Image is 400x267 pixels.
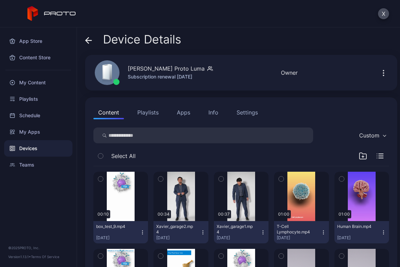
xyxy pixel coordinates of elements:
[378,8,389,19] button: X
[8,245,68,251] div: © 2025 PROTO, Inc.
[31,255,59,259] a: Terms Of Service
[4,140,72,157] a: Devices
[281,69,298,77] div: Owner
[8,255,31,259] span: Version 1.13.1 •
[4,157,72,173] a: Teams
[111,152,136,160] span: Select All
[93,106,124,119] button: Content
[4,124,72,140] a: My Apps
[4,107,72,124] a: Schedule
[277,224,315,235] div: T-Cell Lymphocyte.mp4
[359,132,379,139] div: Custom
[334,221,389,243] button: Human Brain.mp4[DATE]
[96,235,140,241] div: [DATE]
[153,221,208,243] button: Xavier_garage2.mp4[DATE]
[128,73,213,81] div: Subscription renewal [DATE]
[277,235,320,241] div: [DATE]
[232,106,263,119] button: Settings
[204,106,223,119] button: Info
[217,224,254,235] div: Xavier_garage1.mp4
[4,91,72,107] a: Playlists
[103,33,181,46] span: Device Details
[214,221,268,243] button: Xavier_garage1.mp4[DATE]
[4,49,72,66] a: Content Store
[172,106,195,119] button: Apps
[128,64,205,73] div: [PERSON_NAME] Proto Luma
[156,235,200,241] div: [DATE]
[93,221,148,243] button: box_test_9.mp4[DATE]
[337,224,375,229] div: Human Brain.mp4
[274,221,329,243] button: T-Cell Lymphocyte.mp4[DATE]
[337,235,381,241] div: [DATE]
[156,224,194,235] div: Xavier_garage2.mp4
[208,108,218,117] div: Info
[133,106,163,119] button: Playlists
[96,224,134,229] div: box_test_9.mp4
[356,128,389,143] button: Custom
[4,74,72,91] a: My Content
[217,235,260,241] div: [DATE]
[4,33,72,49] a: App Store
[237,108,258,117] div: Settings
